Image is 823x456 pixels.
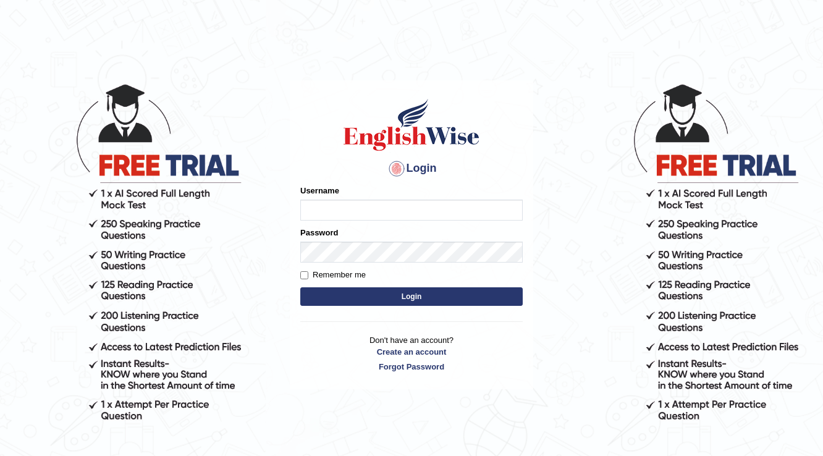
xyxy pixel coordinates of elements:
button: Login [300,287,523,306]
h4: Login [300,159,523,179]
img: Logo of English Wise sign in for intelligent practice with AI [341,97,482,153]
label: Password [300,227,338,239]
a: Forgot Password [300,361,523,373]
label: Remember me [300,269,366,281]
input: Remember me [300,271,308,279]
a: Create an account [300,346,523,358]
p: Don't have an account? [300,334,523,373]
label: Username [300,185,339,196]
